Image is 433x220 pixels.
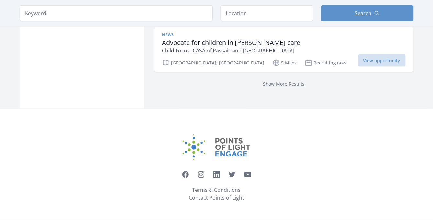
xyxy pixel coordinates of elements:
a: Contact Points of Light [189,194,244,202]
p: [GEOGRAPHIC_DATA], [GEOGRAPHIC_DATA] [162,59,265,67]
a: New! Advocate for children in [PERSON_NAME] care Child Focus- CASA of Passaic and [GEOGRAPHIC_DAT... [154,27,414,72]
h3: Advocate for children in [PERSON_NAME] care [162,39,301,47]
p: Recruiting now [305,59,347,67]
button: Search [321,5,414,21]
span: New! [162,32,173,38]
span: View opportunity [358,54,406,67]
input: Location [221,5,313,21]
p: Child Focus- CASA of Passaic and [GEOGRAPHIC_DATA] [162,47,301,54]
a: Terms & Conditions [192,186,241,194]
span: Search [355,9,372,17]
p: 5 Miles [272,59,297,67]
input: Keyword [20,5,213,21]
a: Show More Results [263,81,305,87]
img: Points of Light Engage [183,134,251,160]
